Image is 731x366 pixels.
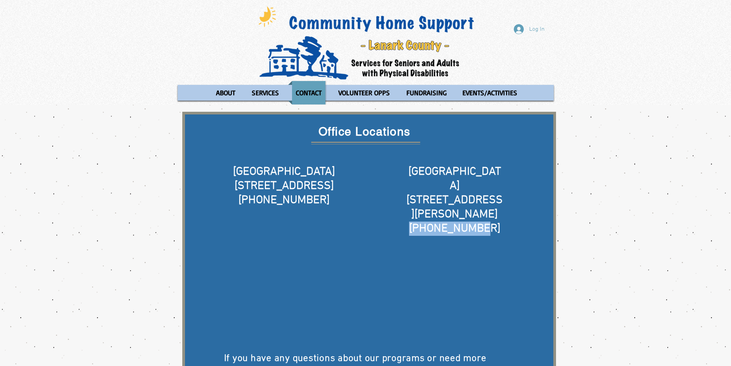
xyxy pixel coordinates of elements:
a: SERVICES [244,81,286,104]
span: [GEOGRAPHIC_DATA] [408,165,501,193]
a: FUNDRAISING [399,81,453,104]
span: [STREET_ADDRESS] [234,179,334,193]
span: [GEOGRAPHIC_DATA] [233,165,335,179]
p: EVENTS/ACTIVITIES [459,81,521,104]
span: [STREET_ADDRESS][PERSON_NAME] [406,193,503,222]
span: [PHONE_NUMBER] [238,193,330,207]
p: VOLUNTEER OPPS [335,81,393,104]
p: ABOUT [213,81,239,104]
span: [PHONE_NUMBER] [409,222,500,236]
a: ABOUT [208,81,243,104]
a: VOLUNTEER OPPS [331,81,397,104]
a: EVENTS/ACTIVITIES [455,81,525,104]
nav: Site [178,81,554,104]
p: CONTACT [292,81,325,104]
iframe: Google Maps [215,250,354,339]
span: Office Locations [318,125,411,138]
span: Log In [526,25,547,33]
button: Log In [508,22,550,36]
p: SERVICES [248,81,282,104]
p: FUNDRAISING [403,81,450,104]
a: CONTACT [288,81,329,104]
iframe: Google Maps [385,250,524,339]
